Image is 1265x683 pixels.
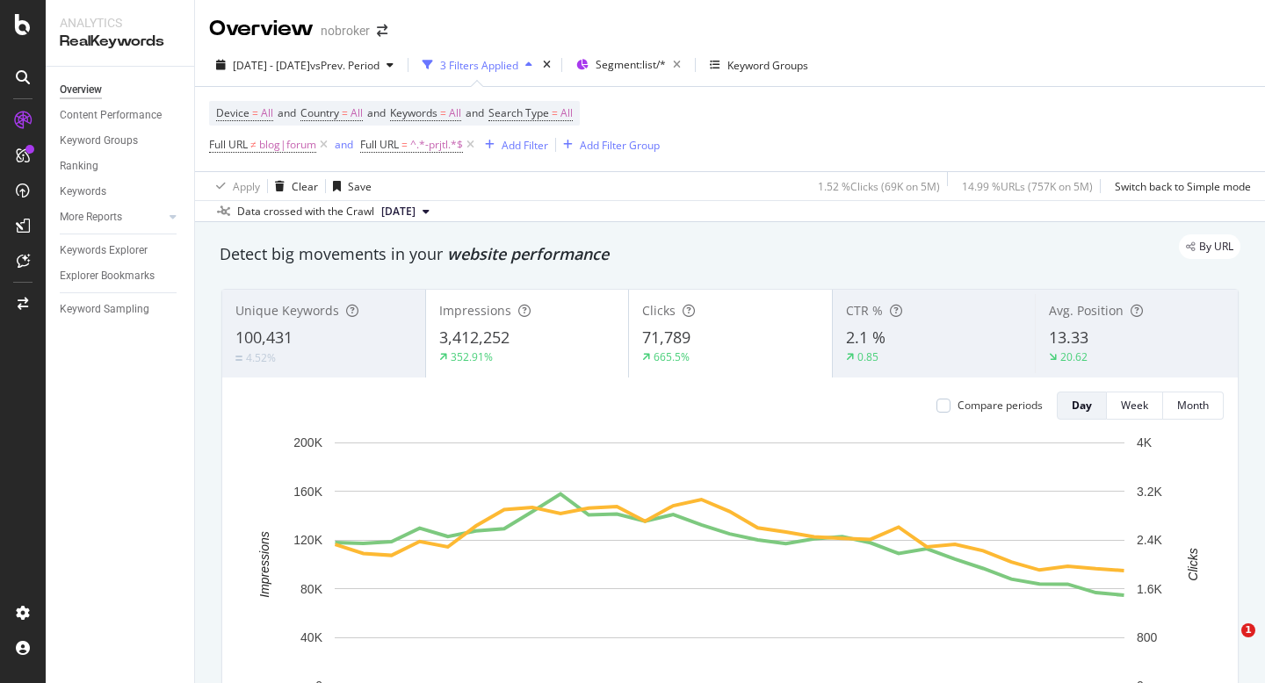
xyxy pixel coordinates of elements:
[335,136,353,153] button: and
[488,105,549,120] span: Search Type
[293,485,322,499] text: 160K
[642,327,690,348] span: 71,789
[60,241,182,260] a: Keywords Explorer
[60,300,149,319] div: Keyword Sampling
[1137,435,1153,449] text: 4K
[261,101,273,126] span: All
[390,105,437,120] span: Keywords
[962,179,1093,194] div: 14.99 % URLs ( 757K on 5M )
[209,51,401,79] button: [DATE] - [DATE]vsPrev. Period
[235,327,293,348] span: 100,431
[381,204,416,219] span: 2025 Sep. 1st
[1177,398,1209,413] div: Month
[1049,302,1124,319] span: Avg. Position
[1199,241,1233,252] span: By URL
[1137,533,1162,547] text: 2.4K
[478,134,548,155] button: Add Filter
[410,133,463,157] span: ^.*-prjtl.*$
[1072,398,1092,413] div: Day
[351,101,363,126] span: All
[278,105,296,120] span: and
[60,106,182,125] a: Content Performance
[209,14,314,44] div: Overview
[1241,623,1255,637] span: 1
[293,533,322,547] text: 120K
[233,58,310,73] span: [DATE] - [DATE]
[216,105,249,120] span: Device
[1137,630,1158,644] text: 800
[440,58,518,73] div: 3 Filters Applied
[958,398,1043,413] div: Compare periods
[556,134,660,155] button: Add Filter Group
[857,349,878,364] div: 0.85
[1205,623,1247,665] iframe: Intercom live chat
[321,22,370,40] div: nobroker
[235,356,242,361] img: Equal
[552,105,558,120] span: =
[1163,392,1224,420] button: Month
[416,51,539,79] button: 3 Filters Applied
[1115,179,1251,194] div: Switch back to Simple mode
[451,349,493,364] div: 352.91%
[449,101,461,126] span: All
[1179,234,1240,259] div: legacy label
[60,241,148,260] div: Keywords Explorer
[60,81,182,99] a: Overview
[60,183,106,201] div: Keywords
[654,349,690,364] div: 665.5%
[703,51,815,79] button: Keyword Groups
[360,137,399,152] span: Full URL
[252,105,258,120] span: =
[335,137,353,152] div: and
[596,57,666,72] span: Segment: list/*
[233,179,260,194] div: Apply
[439,302,511,319] span: Impressions
[348,179,372,194] div: Save
[235,302,339,319] span: Unique Keywords
[60,14,180,32] div: Analytics
[642,302,676,319] span: Clicks
[374,201,437,222] button: [DATE]
[300,582,323,596] text: 80K
[209,137,248,152] span: Full URL
[440,105,446,120] span: =
[300,630,323,644] text: 40K
[466,105,484,120] span: and
[1186,548,1200,580] text: Clicks
[539,56,554,74] div: times
[846,302,883,319] span: CTR %
[300,105,339,120] span: Country
[580,138,660,153] div: Add Filter Group
[60,81,102,99] div: Overview
[439,327,510,348] span: 3,412,252
[293,435,322,449] text: 200K
[60,157,98,176] div: Ranking
[60,157,182,176] a: Ranking
[60,208,164,226] a: More Reports
[268,172,318,200] button: Clear
[1057,392,1107,420] button: Day
[60,32,180,52] div: RealKeywords
[60,106,162,125] div: Content Performance
[209,172,260,200] button: Apply
[60,267,155,285] div: Explorer Bookmarks
[60,183,182,201] a: Keywords
[377,25,387,37] div: arrow-right-arrow-left
[60,300,182,319] a: Keyword Sampling
[326,172,372,200] button: Save
[818,179,940,194] div: 1.52 % Clicks ( 69K on 5M )
[60,132,138,150] div: Keyword Groups
[1137,582,1162,596] text: 1.6K
[60,132,182,150] a: Keyword Groups
[1060,349,1088,364] div: 20.62
[1121,398,1148,413] div: Week
[342,105,348,120] span: =
[401,137,408,152] span: =
[237,204,374,219] div: Data crossed with the Crawl
[846,327,885,348] span: 2.1 %
[246,350,276,365] div: 4.52%
[310,58,379,73] span: vs Prev. Period
[727,58,808,73] div: Keyword Groups
[250,137,257,152] span: ≠
[259,133,316,157] span: blog|forum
